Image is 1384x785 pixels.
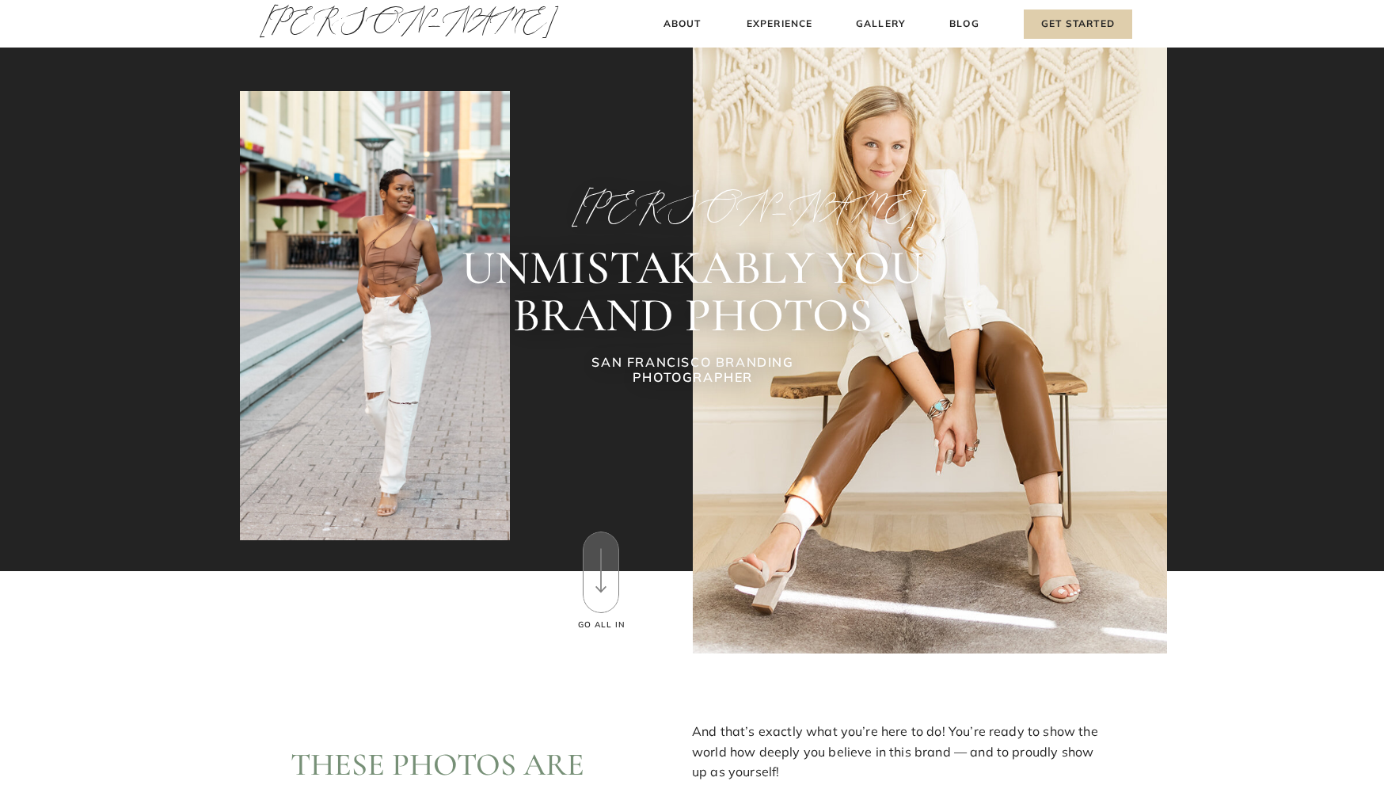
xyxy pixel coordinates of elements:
h1: SAN FRANCISCO BRANDING PHOTOGRAPHER [547,355,838,390]
a: Blog [946,16,983,32]
a: Gallery [854,16,907,32]
a: Experience [744,16,815,32]
h2: UNMISTAKABLY YOU BRAND PHOTOS [356,244,1028,339]
a: Get Started [1024,10,1132,39]
a: About [659,16,705,32]
h3: Go All In [576,619,627,631]
h2: [PERSON_NAME] [572,189,814,225]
